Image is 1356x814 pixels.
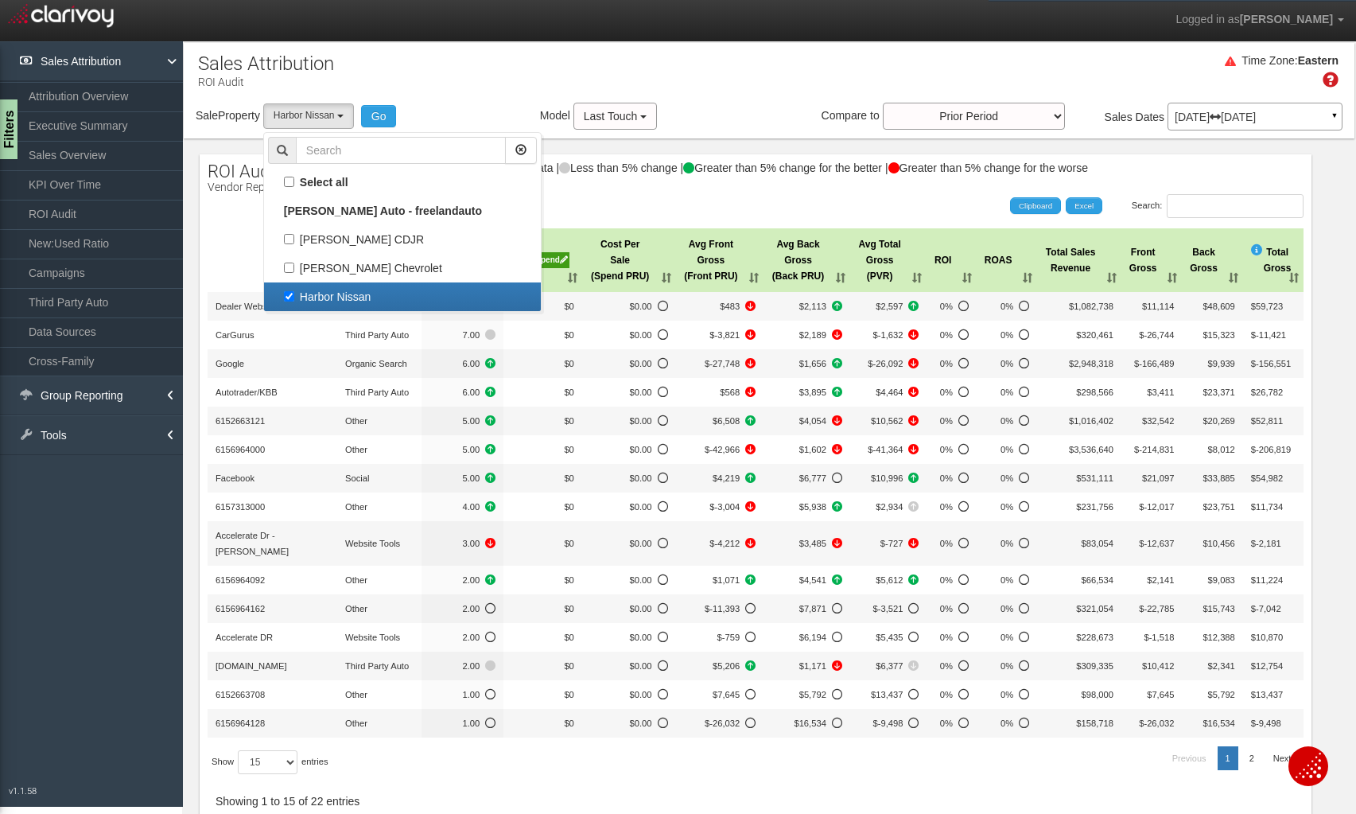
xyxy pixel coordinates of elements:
[590,470,668,486] span: No Data to compare
[771,413,842,429] span: -8781
[1081,575,1113,585] span: $66,534
[429,356,496,372] span: +3.00
[429,572,496,588] span: +1.00
[1251,330,1286,340] span: $-11,421
[429,536,496,551] span: -5.00
[573,103,657,130] button: Last Touch
[684,413,756,429] span: +5282
[771,658,842,674] span: -471
[934,629,968,645] span: No Data to compare%
[1203,502,1234,512] span: $23,751
[985,470,1029,486] span: No Data to compare%
[858,536,919,551] span: -10409
[771,499,842,515] span: +3914
[564,502,573,512] span: $0
[264,168,541,197] a: Select all
[564,330,573,340] span: $0
[1081,539,1113,548] span: $83,054
[1076,473,1113,483] span: $531,111
[268,258,537,278] label: [PERSON_NAME] Chevrolet
[1251,661,1283,671] span: $12,754
[1203,473,1234,483] span: $33,885
[284,204,482,217] b: [PERSON_NAME] Auto - freelandauto
[1251,502,1283,512] span: $11,734
[429,629,496,645] span: No Data to compare
[208,228,337,292] th: : activate to sort column ascending
[934,298,968,314] span: No Data to compare%
[1264,244,1292,276] span: Total Gross
[771,470,842,486] span: No Data to compare
[684,572,756,588] span: +1260
[1298,53,1339,69] div: Eastern
[1251,604,1281,613] span: $-7,042
[216,359,244,368] span: Google
[858,715,919,731] span: No Data to compare
[564,359,573,368] span: $0
[564,539,573,548] span: $0
[1208,445,1235,454] span: $8,012
[858,356,919,372] span: -30490
[564,575,573,585] span: $0
[1139,604,1174,613] span: $-22,785
[858,442,919,458] span: -44632
[208,181,279,193] p: Vendor Report
[684,298,756,314] span: -346
[564,719,573,728] span: $0
[1164,746,1214,770] a: Previous
[771,442,842,458] span: -6832
[429,442,496,458] span: +4.00
[1076,502,1113,512] span: $231,756
[1265,746,1300,770] a: Next
[858,470,919,486] span: +8129
[200,162,1311,189] div: No data | Less than 5% change | Greater than 5% change for the better | Greater than 5% change fo...
[985,298,1029,314] span: No Data to compare%
[429,601,496,617] span: No Data to compare
[264,225,541,254] a: [PERSON_NAME] CDJR
[345,719,367,728] span: Other
[985,601,1029,617] span: No Data to compare%
[216,416,265,426] span: 6152663121
[771,572,842,588] span: +2407
[934,536,968,551] span: No Data to compare%
[590,687,668,703] span: No Data to compare
[676,228,764,292] th: Avg FrontGross (Front PRU): activate to sort column ascending
[590,601,668,617] span: No Data to compare
[345,416,367,426] span: Other
[985,413,1029,429] span: No Data to compare%
[934,442,968,458] span: No Data to compare%
[858,687,919,703] span: No Data to compare
[1147,388,1174,397] span: $3,411
[684,687,756,703] span: No Data to compare
[1203,416,1234,426] span: $20,269
[985,442,1029,458] span: No Data to compare%
[590,327,668,343] span: No Data to compare
[985,384,1029,400] span: No Data to compare%
[985,356,1029,372] span: No Data to compare%
[208,162,279,181] span: ROI Audit
[198,69,334,90] p: ROI Audit
[1076,388,1113,397] span: $298,566
[564,633,573,642] span: $0
[1074,201,1094,210] span: Excel
[684,384,756,400] span: -5259
[284,177,294,187] input: Select all
[1167,194,1304,218] input: Search:
[564,473,573,483] span: $0
[684,327,756,343] span: -5650
[216,604,265,613] span: 6156964162
[216,633,273,642] span: Accelerate DR
[1251,575,1283,585] span: $11,224
[274,110,335,121] span: Harbor Nissan
[1240,13,1333,25] span: [PERSON_NAME]
[1208,690,1235,699] span: $5,792
[263,103,354,128] button: Harbor Nissan
[1076,330,1113,340] span: $320,461
[429,470,496,486] span: +4.00
[268,229,537,250] label: [PERSON_NAME] CDJR
[1147,575,1174,585] span: $2,141
[977,228,1037,292] th: ROAS: activate to sort column ascending
[1142,302,1174,311] span: $11,114
[1175,111,1335,123] p: [DATE] [DATE]
[216,661,287,671] span: [DOMAIN_NAME]
[858,384,919,400] span: -3294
